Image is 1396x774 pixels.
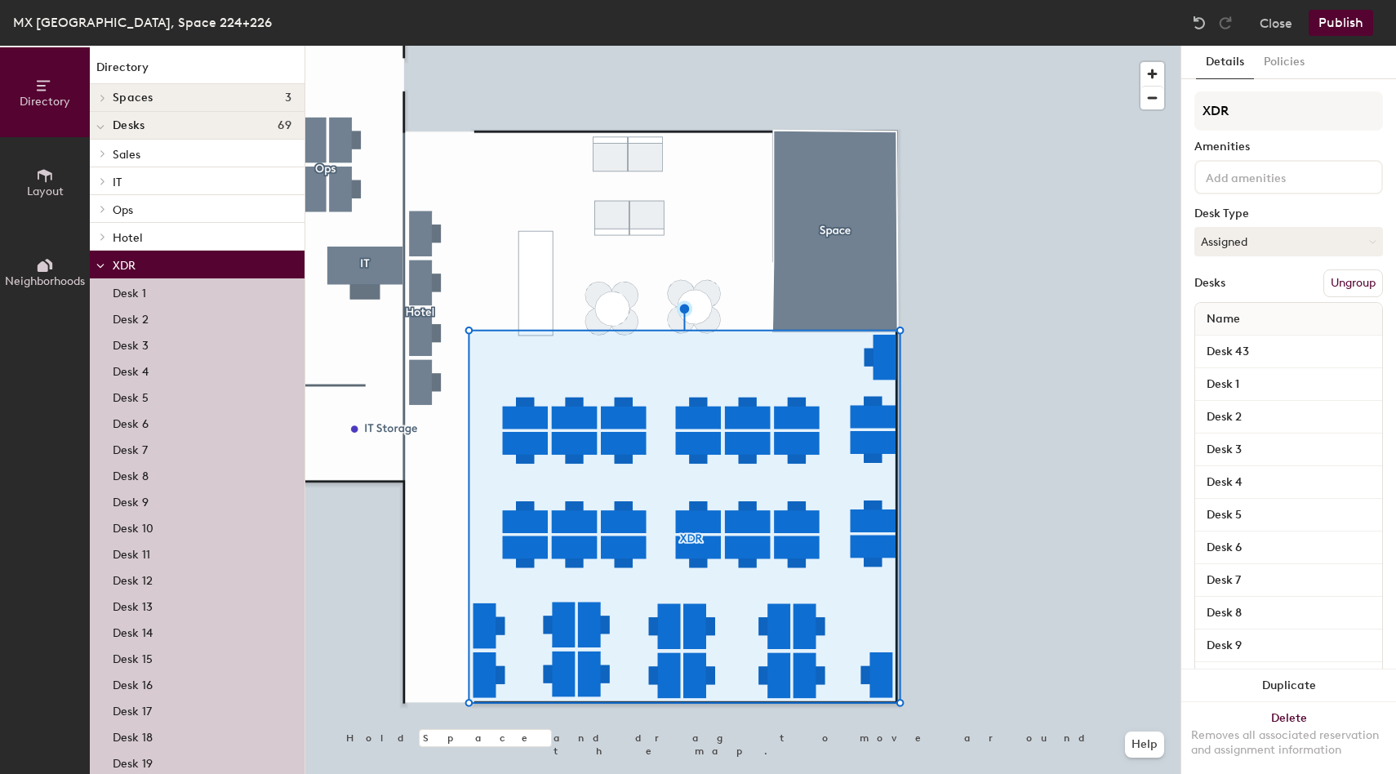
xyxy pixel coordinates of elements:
span: 69 [278,119,291,132]
p: Desk 16 [113,674,153,692]
p: Desk 19 [113,752,153,771]
input: Unnamed desk [1198,438,1379,461]
p: Desk 17 [113,700,152,718]
p: Desk 14 [113,621,153,640]
button: Help [1125,732,1164,758]
button: Publish [1309,10,1373,36]
button: Details [1196,46,1254,79]
button: Duplicate [1181,669,1396,702]
input: Unnamed desk [1198,504,1379,527]
div: MX [GEOGRAPHIC_DATA], Space 224+226 [13,12,272,33]
span: Hotel [113,231,143,245]
p: Desk 10 [113,517,153,536]
input: Unnamed desk [1198,536,1379,559]
span: 3 [285,91,291,105]
div: Amenities [1194,140,1383,153]
div: Removes all associated reservation and assignment information [1191,728,1386,758]
input: Unnamed desk [1198,634,1379,657]
span: Spaces [113,91,153,105]
p: Desk 12 [113,569,153,588]
input: Unnamed desk [1198,406,1379,429]
img: Redo [1217,15,1234,31]
p: Desk 2 [113,308,149,327]
input: Unnamed desk [1198,569,1379,592]
div: Desk Type [1194,207,1383,220]
p: Desk 9 [113,491,149,509]
p: Desk 11 [113,543,150,562]
span: Neighborhoods [5,274,85,288]
p: Desk 13 [113,595,153,614]
button: Ungroup [1323,269,1383,297]
p: Desk 18 [113,726,153,745]
p: Desk 6 [113,412,149,431]
input: Unnamed desk [1198,373,1379,396]
p: Desk 7 [113,438,148,457]
p: Desk 5 [113,386,149,405]
p: Desk 4 [113,360,149,379]
button: Close [1260,10,1292,36]
span: IT [113,176,122,189]
span: Ops [113,203,133,217]
span: Desks [113,119,144,132]
p: Desk 8 [113,465,149,483]
span: Sales [113,148,140,162]
span: Name [1198,305,1248,334]
div: Desks [1194,277,1225,290]
p: Desk 3 [113,334,149,353]
button: DeleteRemoves all associated reservation and assignment information [1181,702,1396,774]
button: Policies [1254,46,1314,79]
input: Unnamed desk [1198,340,1379,363]
input: Unnamed desk [1198,667,1379,690]
span: XDR [113,259,136,273]
p: Desk 15 [113,647,153,666]
button: Assigned [1194,227,1383,256]
input: Unnamed desk [1198,602,1379,625]
h1: Directory [90,59,305,84]
img: Undo [1191,15,1207,31]
p: Desk 1 [113,282,146,300]
input: Unnamed desk [1198,471,1379,494]
span: Layout [27,185,64,198]
span: Directory [20,95,70,109]
input: Add amenities [1203,167,1349,186]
